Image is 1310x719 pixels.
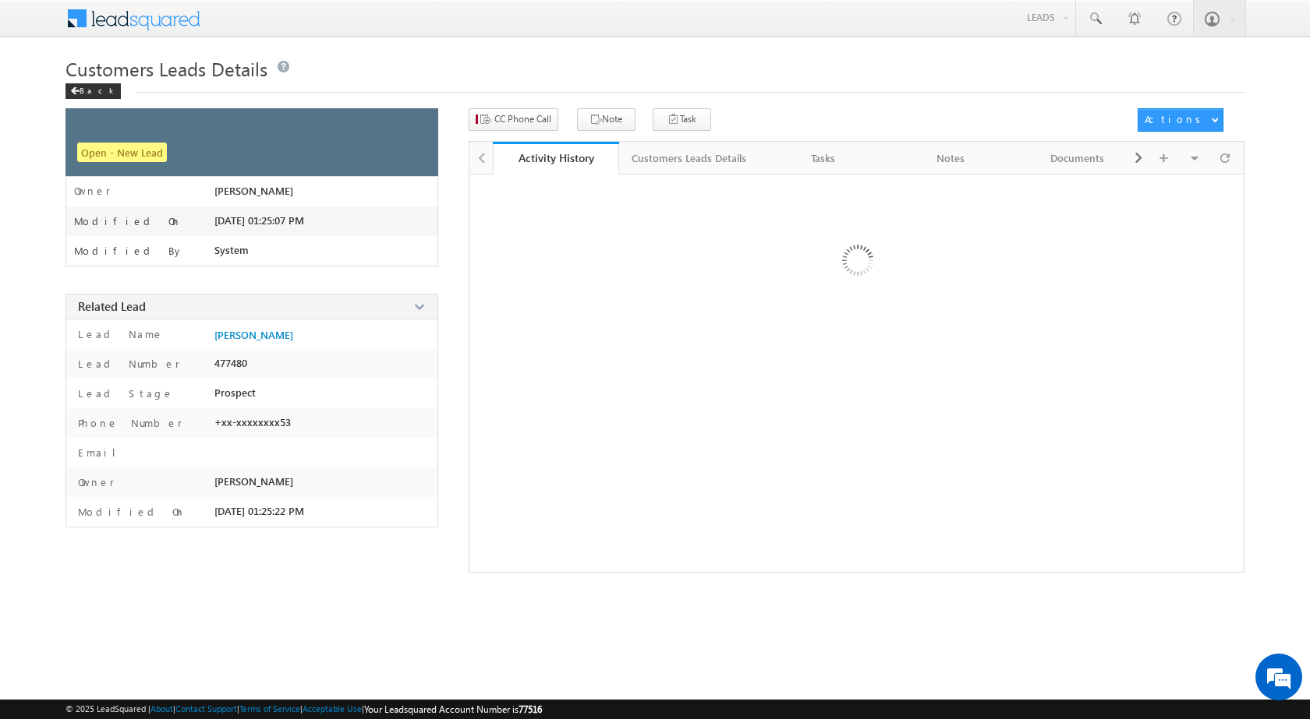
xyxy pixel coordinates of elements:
[214,214,304,227] span: [DATE] 01:25:07 PM
[65,56,267,81] span: Customers Leads Details
[1027,149,1128,167] div: Documents
[773,149,873,167] div: Tasks
[303,703,362,714] a: Acceptable Use
[74,357,180,371] label: Lead Number
[887,142,1014,174] a: Notes
[214,244,249,256] span: System
[577,108,636,131] button: Note
[74,475,115,489] label: Owner
[65,702,542,717] span: © 2025 LeadSquared | | | | |
[505,150,608,165] div: Activity History
[653,108,711,131] button: Task
[74,327,164,341] label: Lead Name
[776,182,937,344] img: Loading ...
[493,142,620,174] a: Activity History
[494,112,551,126] span: CC Phone Call
[519,703,542,715] span: 77516
[632,149,746,167] div: Customers Leads Details
[214,357,247,369] span: 477480
[1138,108,1223,132] button: Actions
[150,703,173,714] a: About
[78,298,146,314] span: Related Lead
[239,703,300,714] a: Terms of Service
[619,142,760,174] a: Customers Leads Details
[760,142,887,174] a: Tasks
[214,416,291,428] span: +xx-xxxxxxxx53
[1014,142,1142,174] a: Documents
[900,149,1000,167] div: Notes
[74,386,174,400] label: Lead Stage
[74,446,128,460] label: Email
[175,703,237,714] a: Contact Support
[74,245,184,257] label: Modified By
[1145,112,1206,126] div: Actions
[364,703,542,715] span: Your Leadsquared Account Number is
[74,416,182,430] label: Phone Number
[214,505,304,517] span: [DATE] 01:25:22 PM
[469,108,558,131] button: CC Phone Call
[214,185,293,197] span: [PERSON_NAME]
[214,475,293,488] span: [PERSON_NAME]
[74,505,186,519] label: Modified On
[214,386,256,399] span: Prospect
[74,215,182,227] label: Modified On
[214,329,293,341] a: [PERSON_NAME]
[77,143,167,162] span: Open - New Lead
[74,185,111,197] label: Owner
[65,83,121,99] div: Back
